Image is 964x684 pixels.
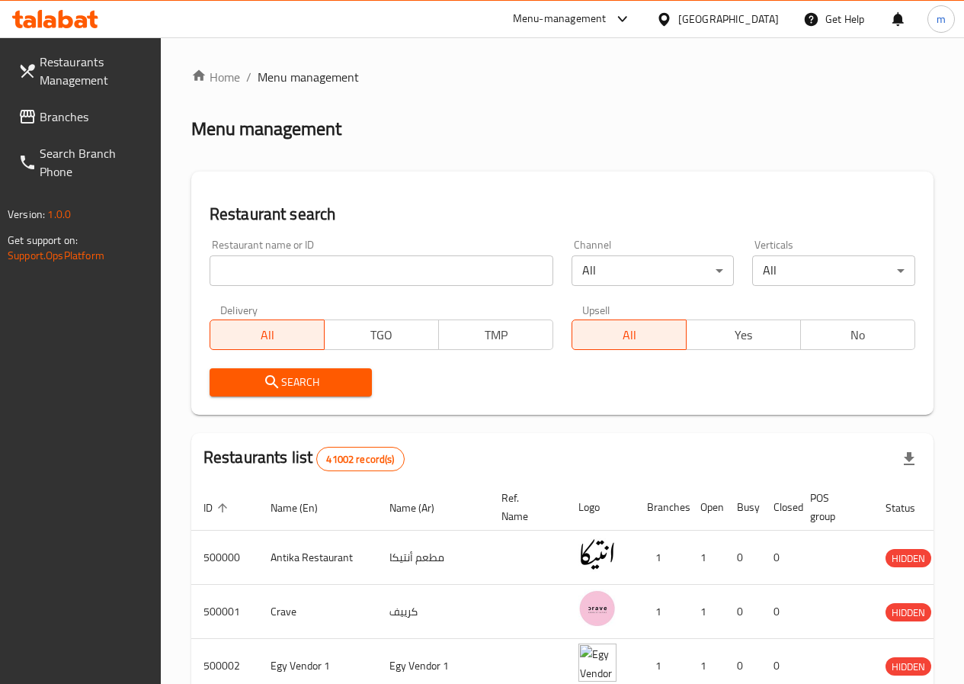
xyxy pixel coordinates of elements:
[886,658,931,676] span: HIDDEN
[191,68,934,86] nav: breadcrumb
[886,603,931,621] div: HIDDEN
[191,117,341,141] h2: Menu management
[688,484,725,531] th: Open
[317,452,403,467] span: 41002 record(s)
[752,255,915,286] div: All
[203,446,405,471] h2: Restaurants list
[210,255,553,286] input: Search for restaurant name or ID..
[635,531,688,585] td: 1
[445,324,547,346] span: TMP
[886,499,935,517] span: Status
[761,531,798,585] td: 0
[6,43,161,98] a: Restaurants Management
[886,549,931,567] div: HIDDEN
[258,531,377,585] td: Antika Restaurant
[886,604,931,621] span: HIDDEN
[47,204,71,224] span: 1.0.0
[40,53,149,89] span: Restaurants Management
[501,489,548,525] span: Ref. Name
[331,324,433,346] span: TGO
[572,320,687,350] button: All
[258,68,359,86] span: Menu management
[210,320,325,350] button: All
[582,304,610,315] label: Upsell
[216,324,319,346] span: All
[886,657,931,676] div: HIDDEN
[686,320,801,350] button: Yes
[246,68,251,86] li: /
[438,320,553,350] button: TMP
[725,531,761,585] td: 0
[210,203,915,226] h2: Restaurant search
[678,11,779,27] div: [GEOGRAPHIC_DATA]
[810,489,855,525] span: POS group
[40,108,149,126] span: Branches
[191,585,258,639] td: 500001
[578,324,681,346] span: All
[578,535,617,573] img: Antika Restaurant
[891,441,927,477] div: Export file
[258,585,377,639] td: Crave
[688,585,725,639] td: 1
[389,499,454,517] span: Name (Ar)
[513,10,607,28] div: Menu-management
[222,373,360,392] span: Search
[635,585,688,639] td: 1
[886,550,931,567] span: HIDDEN
[203,499,232,517] span: ID
[220,304,258,315] label: Delivery
[566,484,635,531] th: Logo
[725,585,761,639] td: 0
[800,320,915,350] button: No
[8,246,104,265] a: Support.OpsPlatform
[40,144,149,181] span: Search Branch Phone
[8,204,45,224] span: Version:
[316,447,404,471] div: Total records count
[6,135,161,190] a: Search Branch Phone
[807,324,909,346] span: No
[271,499,338,517] span: Name (En)
[191,531,258,585] td: 500000
[725,484,761,531] th: Busy
[578,589,617,628] img: Crave
[688,531,725,585] td: 1
[6,98,161,135] a: Branches
[761,585,798,639] td: 0
[572,255,735,286] div: All
[761,484,798,531] th: Closed
[8,230,78,250] span: Get support on:
[635,484,688,531] th: Branches
[693,324,795,346] span: Yes
[578,644,617,682] img: Egy Vendor 1
[210,368,373,397] button: Search
[377,531,489,585] td: مطعم أنتيكا
[937,11,946,27] span: m
[191,68,240,86] a: Home
[324,320,439,350] button: TGO
[377,585,489,639] td: كرييف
